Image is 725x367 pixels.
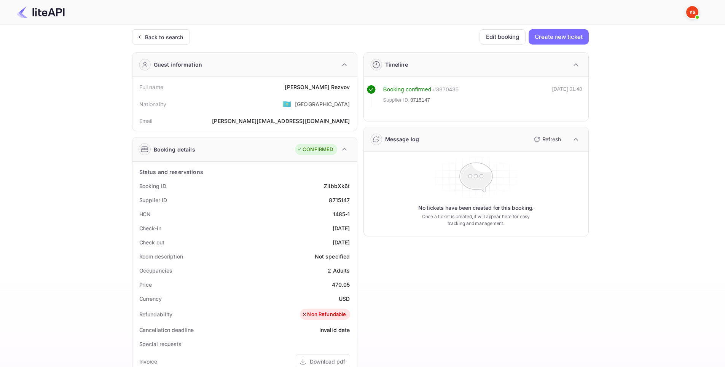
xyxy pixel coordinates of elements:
[297,146,333,153] div: CONFIRMED
[212,117,350,125] div: [PERSON_NAME][EMAIL_ADDRESS][DOMAIN_NAME]
[686,6,698,18] img: Yandex Support
[339,295,350,303] div: USD
[139,252,183,260] div: Room description
[383,85,432,94] div: Booking confirmed
[333,238,350,246] div: [DATE]
[302,311,346,318] div: Non Refundable
[418,204,534,212] p: No tickets have been created for this booking.
[139,196,167,204] div: Supplier ID
[139,100,167,108] div: Nationality
[139,210,151,218] div: HCN
[139,326,194,334] div: Cancellation deadline
[154,145,195,153] div: Booking details
[480,29,526,45] button: Edit booking
[324,182,350,190] div: ZlibbXk6t
[154,61,202,69] div: Guest information
[552,85,582,107] div: [DATE] 01:48
[329,196,350,204] div: 8715147
[383,96,410,104] span: Supplier ID:
[410,96,430,104] span: 8715147
[139,340,182,348] div: Special requests
[319,326,350,334] div: Invalid date
[139,266,172,274] div: Occupancies
[328,266,350,274] div: 2 Adults
[139,238,164,246] div: Check out
[139,310,173,318] div: Refundability
[285,83,350,91] div: [PERSON_NAME] Rezvov
[17,6,65,18] img: LiteAPI Logo
[333,224,350,232] div: [DATE]
[385,61,408,69] div: Timeline
[333,210,350,218] div: 1485-1
[139,168,203,176] div: Status and reservations
[139,281,152,289] div: Price
[139,357,157,365] div: Invoice
[385,135,419,143] div: Message log
[433,85,459,94] div: # 3870435
[139,83,163,91] div: Full name
[332,281,350,289] div: 470.05
[310,357,345,365] div: Download pdf
[139,182,166,190] div: Booking ID
[416,213,536,227] p: Once a ticket is created, it will appear here for easy tracking and management.
[295,100,350,108] div: [GEOGRAPHIC_DATA]
[145,33,183,41] div: Back to search
[529,29,588,45] button: Create new ticket
[315,252,350,260] div: Not specified
[139,224,161,232] div: Check-in
[139,117,153,125] div: Email
[139,295,162,303] div: Currency
[529,133,564,145] button: Refresh
[282,97,291,111] span: United States
[542,135,561,143] p: Refresh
